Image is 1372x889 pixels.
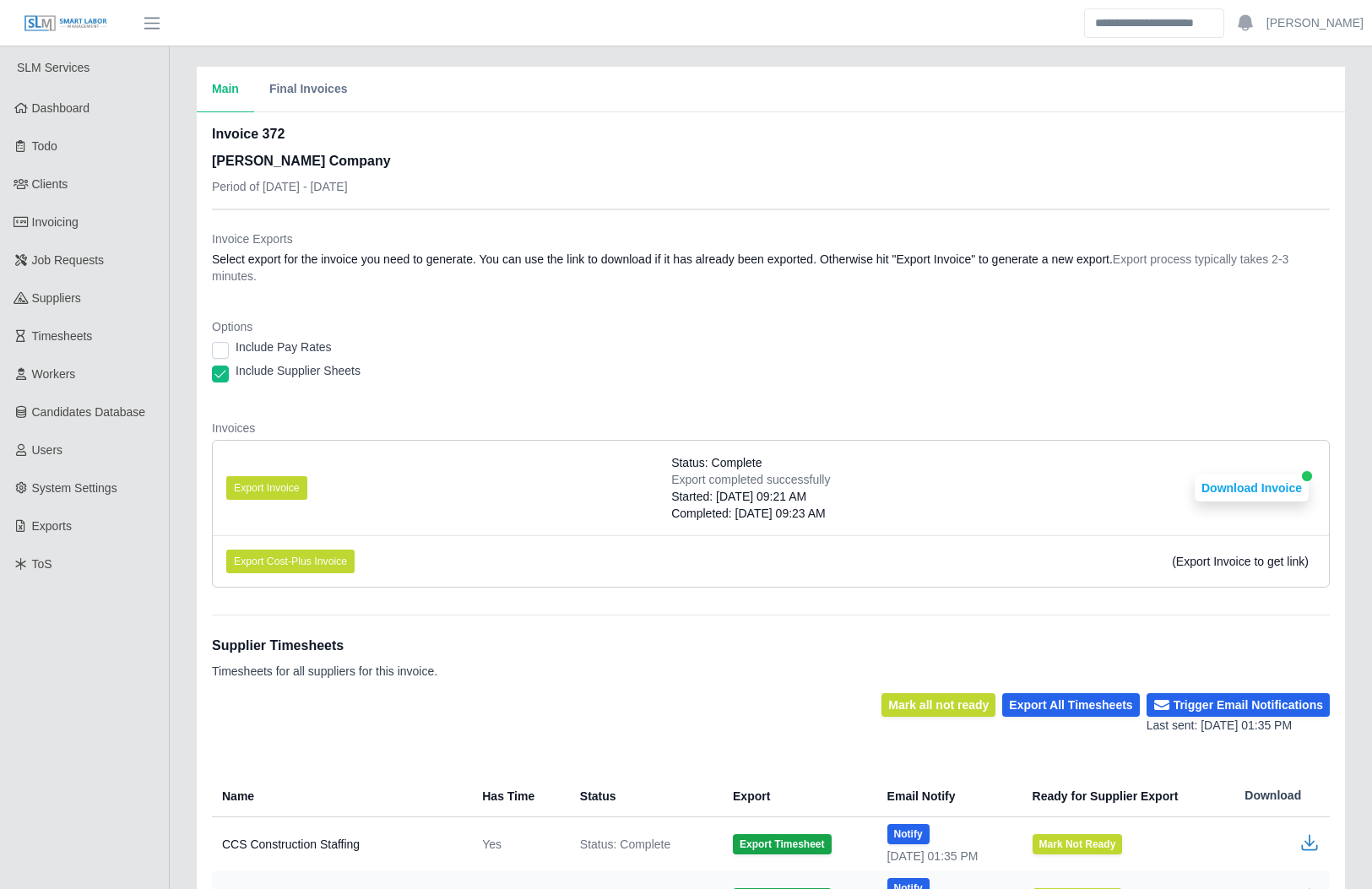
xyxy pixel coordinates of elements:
button: Mark all not ready [881,693,995,717]
th: Status [567,775,719,817]
button: Final Invoices [254,67,363,112]
th: Name [212,775,469,817]
a: Download Invoice [1195,481,1309,495]
span: Invoicing [32,215,79,229]
h3: [PERSON_NAME] Company [212,151,391,171]
h1: Supplier Timesheets [212,636,437,656]
span: Job Requests [32,253,105,267]
div: [DATE] 01:35 PM [887,848,1006,865]
span: Workers [32,367,76,381]
dt: Invoice Exports [212,230,1330,247]
dt: Options [212,318,1330,335]
span: Clients [32,177,68,191]
th: Export [719,775,874,817]
span: Users [32,443,63,457]
button: Export Cost-Plus Invoice [226,550,355,573]
button: Export All Timesheets [1002,693,1139,717]
img: SLM Logo [24,14,108,33]
button: Trigger Email Notifications [1147,693,1330,717]
div: Export completed successfully [671,471,830,488]
span: SLM Services [17,61,89,74]
a: [PERSON_NAME] [1266,14,1364,32]
div: Started: [DATE] 09:21 AM [671,488,830,505]
th: Download [1231,775,1330,817]
span: Candidates Database [32,405,146,419]
span: ToS [32,557,52,571]
th: Ready for Supplier Export [1019,775,1232,817]
button: Main [197,67,254,112]
p: Timesheets for all suppliers for this invoice. [212,663,437,680]
div: Last sent: [DATE] 01:35 PM [1147,717,1330,735]
input: Search [1084,8,1224,38]
p: Period of [DATE] - [DATE] [212,178,391,195]
button: Mark Not Ready [1033,834,1123,854]
span: (Export Invoice to get link) [1172,555,1309,568]
span: Todo [32,139,57,153]
td: CCS Construction Staffing [212,817,469,872]
span: System Settings [32,481,117,495]
label: Include Supplier Sheets [236,362,361,379]
h2: Invoice 372 [212,124,391,144]
span: Status: Complete [580,836,670,853]
dd: Select export for the invoice you need to generate. You can use the link to download if it has al... [212,251,1330,285]
button: Export Invoice [226,476,307,500]
div: Completed: [DATE] 09:23 AM [671,505,830,522]
label: Include Pay Rates [236,339,332,355]
span: Dashboard [32,101,90,115]
dt: Invoices [212,420,1330,436]
th: Email Notify [874,775,1019,817]
span: Exports [32,519,72,533]
button: Export Timesheet [733,834,831,854]
td: Yes [469,817,567,872]
button: Download Invoice [1195,474,1309,501]
span: Status: Complete [671,454,762,471]
button: Notify [887,824,930,844]
span: Suppliers [32,291,81,305]
span: Timesheets [32,329,93,343]
th: Has Time [469,775,567,817]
